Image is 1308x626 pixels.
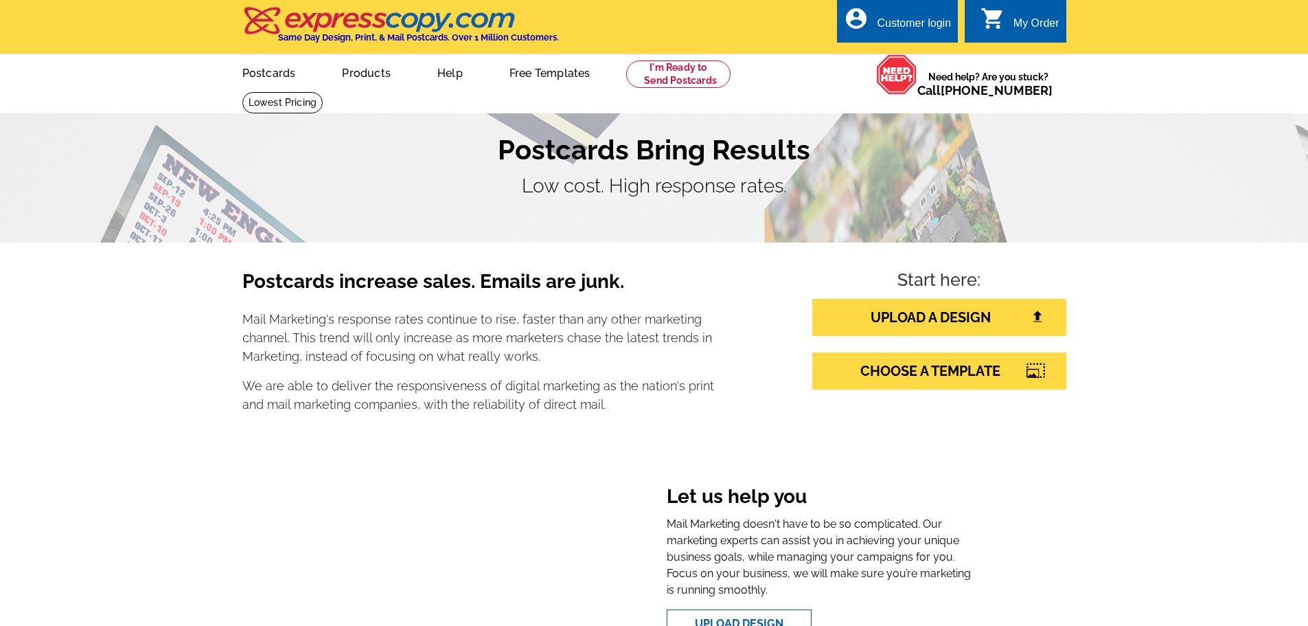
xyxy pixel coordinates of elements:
a: Products [320,56,413,88]
span: Need help? Are you stuck? [917,70,1059,98]
a: Same Day Design, Print, & Mail Postcards. Over 1 Million Customers. [242,16,559,43]
i: shopping_cart [980,6,1005,31]
a: CHOOSE A TEMPLATE [812,353,1066,390]
a: Free Templates [487,56,612,88]
a: account_circle Customer login [844,15,951,32]
p: Mail Marketing's response rates continue to rise, faster than any other marketing channel. This t... [242,310,715,366]
i: account_circle [844,6,869,31]
a: Postcards [220,56,318,88]
a: Help [415,56,485,88]
a: shopping_cart My Order [980,15,1059,32]
h3: Postcards increase sales. Emails are junk. [242,270,715,304]
span: Call [917,83,1053,98]
h3: Let us help you [667,485,974,511]
div: Customer login [877,17,951,36]
img: help [876,54,917,95]
a: UPLOAD A DESIGN [812,299,1066,336]
p: Mail Marketing doesn't have to be so complicated. Our marketing experts can assist you in achievi... [667,516,974,599]
h1: Postcards Bring Results [242,133,1066,166]
div: My Order [1013,17,1059,36]
a: [PHONE_NUMBER] [941,83,1053,98]
p: We are able to deliver the responsiveness of digital marketing as the nation's print and mail mar... [242,377,715,414]
h4: Same Day Design, Print, & Mail Postcards. Over 1 Million Customers. [278,32,559,43]
p: Low cost. High response rates. [242,172,1066,201]
h4: Start here: [812,270,1066,293]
